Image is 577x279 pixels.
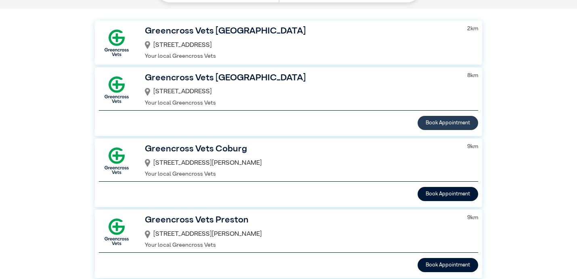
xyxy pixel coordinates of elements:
[145,71,457,85] h3: Greencross Vets [GEOGRAPHIC_DATA]
[99,72,134,107] img: GX-Square.png
[145,38,457,52] div: [STREET_ADDRESS]
[145,227,457,241] div: [STREET_ADDRESS][PERSON_NAME]
[145,52,457,61] p: Your local Greencross Vets
[145,156,457,170] div: [STREET_ADDRESS][PERSON_NAME]
[145,214,457,227] h3: Greencross Vets Preston
[145,241,457,250] p: Your local Greencross Vets
[418,258,478,272] button: Book Appointment
[467,214,478,222] p: 9 km
[145,25,457,38] h3: Greencross Vets [GEOGRAPHIC_DATA]
[467,143,478,151] p: 9 km
[467,71,478,80] p: 8 km
[145,143,457,156] h3: Greencross Vets Coburg
[99,143,134,178] img: GX-Square.png
[145,99,457,108] p: Your local Greencross Vets
[145,85,457,99] div: [STREET_ADDRESS]
[145,170,457,179] p: Your local Greencross Vets
[467,25,478,34] p: 2 km
[418,116,478,130] button: Book Appointment
[418,187,478,201] button: Book Appointment
[99,25,134,61] img: GX-Square.png
[99,214,134,250] img: GX-Square.png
